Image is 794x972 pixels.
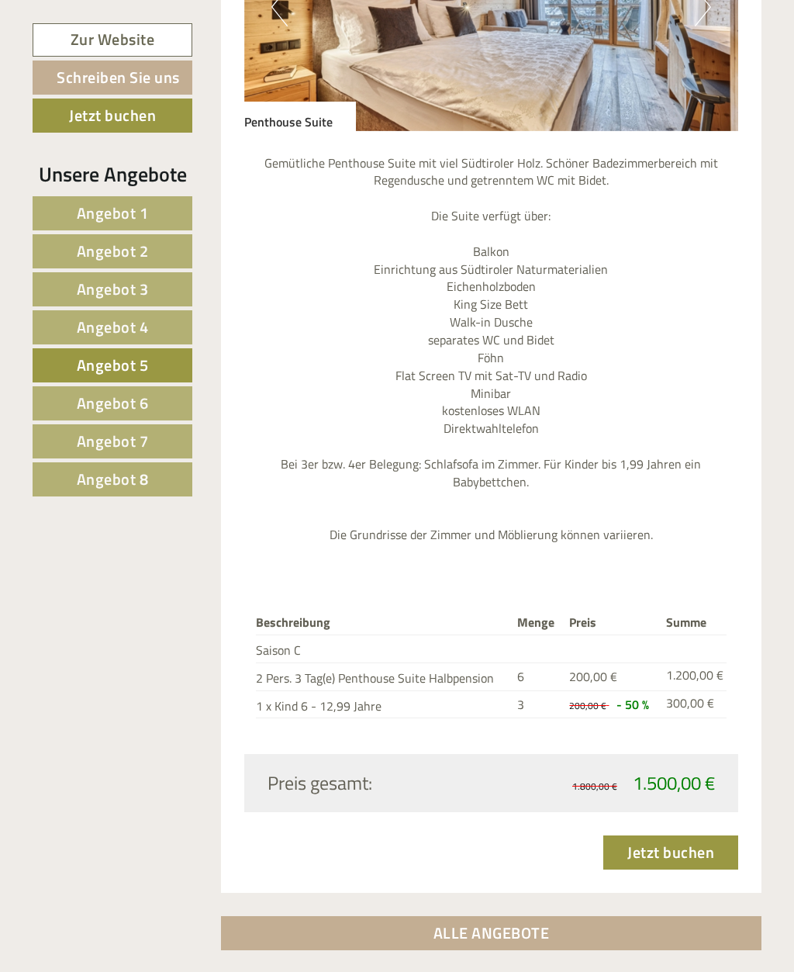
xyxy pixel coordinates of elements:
div: Preis gesamt: [256,770,492,796]
span: Angebot 2 [77,239,149,263]
div: [GEOGRAPHIC_DATA] [23,45,240,57]
span: 1.500,00 € [633,769,715,797]
span: Angebot 8 [77,467,149,491]
a: Schreiben Sie uns [33,61,192,95]
td: 1 x Kind 6 - 12,99 Jahre [256,690,512,718]
span: Angebot 3 [77,277,149,301]
a: Zur Website [33,23,192,57]
a: ALLE ANGEBOTE [221,916,762,950]
p: Gemütliche Penthouse Suite mit viel Südtiroler Holz. Schöner Badezimmerbereich mit Regendusche un... [244,154,739,545]
button: Senden [395,402,495,436]
div: Penthouse Suite [244,102,356,131]
div: Unsere Angebote [33,160,192,189]
span: 1.800,00 € [572,779,617,794]
td: Saison C [256,635,512,662]
span: 200,00 € [569,667,617,686]
span: Angebot 6 [77,391,149,415]
span: Angebot 1 [77,201,149,225]
th: Preis [563,611,660,635]
td: 300,00 € [660,690,727,718]
td: 3 [511,690,563,718]
a: Jetzt buchen [603,835,738,870]
span: 200,00 € [569,698,606,713]
small: 16:50 [23,75,240,86]
th: Beschreibung [256,611,512,635]
a: Jetzt buchen [33,99,192,133]
th: Menge [511,611,563,635]
span: Angebot 4 [77,315,149,339]
span: Angebot 7 [77,429,149,453]
td: 1.200,00 € [660,662,727,690]
td: 6 [511,662,563,690]
td: 2 Pers. 3 Tag(e) Penthouse Suite Halbpension [256,662,512,690]
th: Summe [660,611,727,635]
span: - 50 % [616,695,649,714]
div: Guten Tag, wie können wir Ihnen helfen? [12,42,247,89]
span: Angebot 5 [77,353,149,377]
div: [DATE] [220,12,274,38]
